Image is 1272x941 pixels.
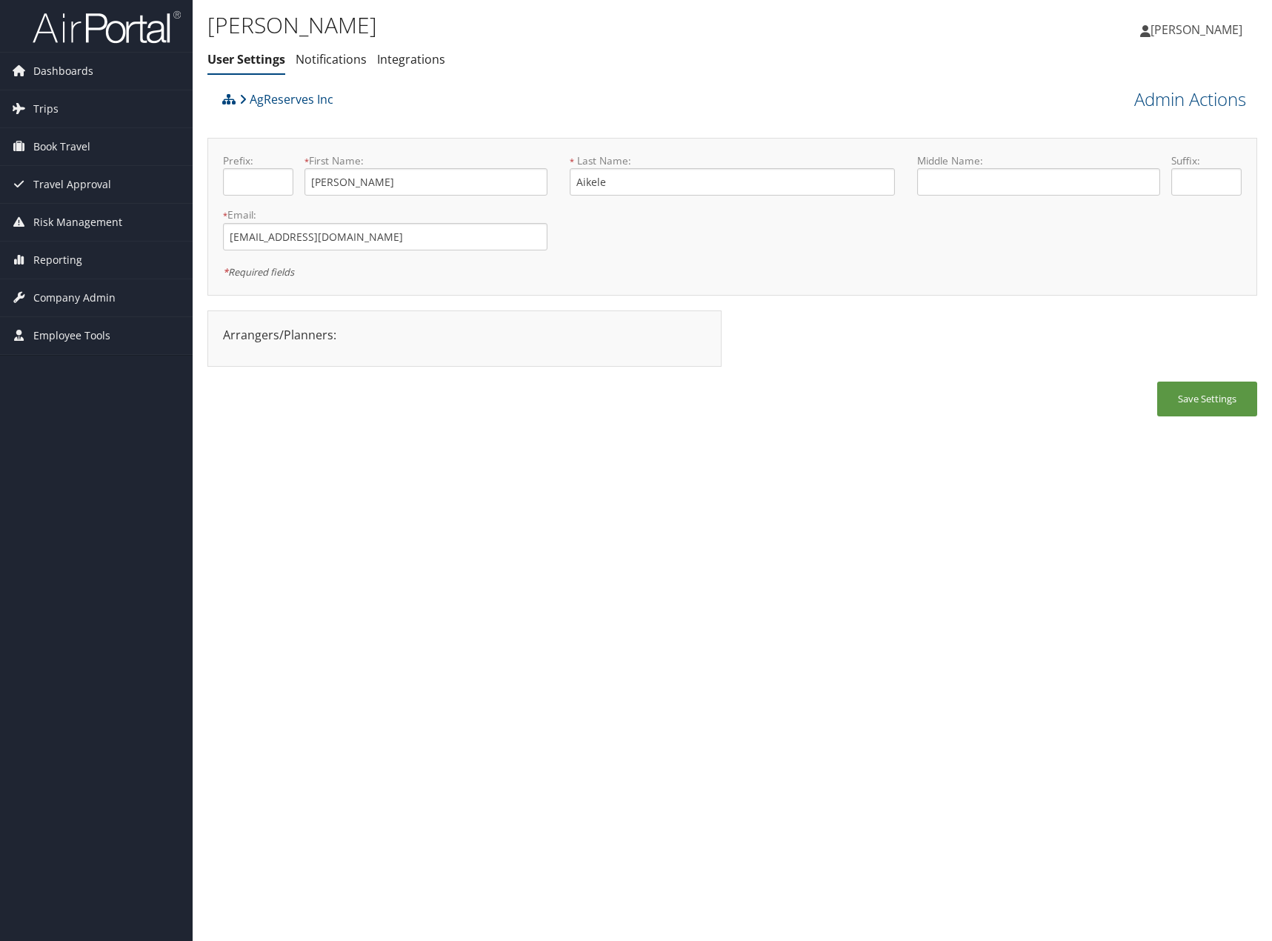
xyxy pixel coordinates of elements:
[33,53,93,90] span: Dashboards
[304,153,548,168] label: First Name:
[223,207,547,222] label: Email:
[1140,7,1257,52] a: [PERSON_NAME]
[33,166,111,203] span: Travel Approval
[1171,153,1242,168] label: Suffix:
[223,265,294,279] em: Required fields
[1151,21,1242,38] span: [PERSON_NAME]
[570,153,894,168] label: Last Name:
[33,90,59,127] span: Trips
[33,204,122,241] span: Risk Management
[223,153,293,168] label: Prefix:
[212,326,717,344] div: Arrangers/Planners:
[33,128,90,165] span: Book Travel
[1157,382,1257,416] button: Save Settings
[1134,87,1246,112] a: Admin Actions
[33,242,82,279] span: Reporting
[33,10,181,44] img: airportal-logo.png
[207,51,285,67] a: User Settings
[33,279,116,316] span: Company Admin
[239,84,333,114] a: AgReserves Inc
[207,10,908,41] h1: [PERSON_NAME]
[296,51,367,67] a: Notifications
[377,51,445,67] a: Integrations
[33,317,110,354] span: Employee Tools
[917,153,1161,168] label: Middle Name:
